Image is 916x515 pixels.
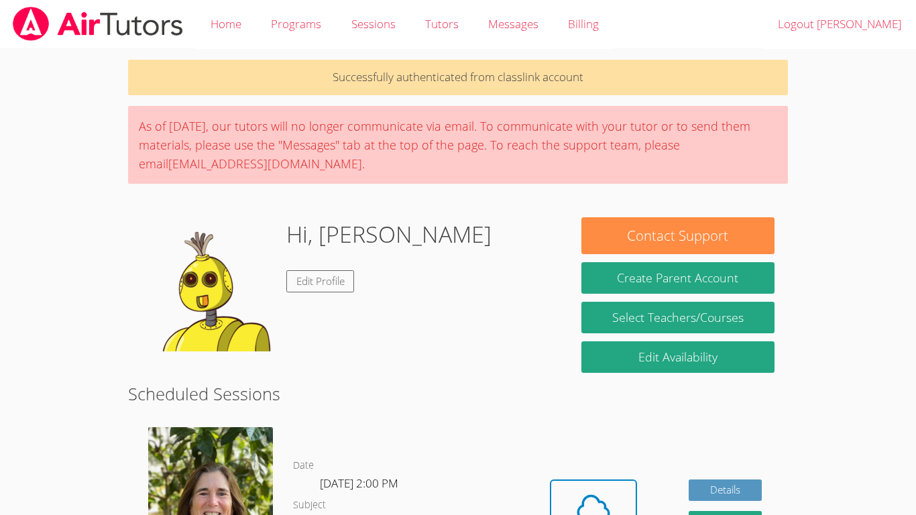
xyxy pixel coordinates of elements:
[581,217,775,254] button: Contact Support
[128,381,788,406] h2: Scheduled Sessions
[689,479,762,502] a: Details
[128,60,788,95] p: Successfully authenticated from classlink account
[581,262,775,294] button: Create Parent Account
[581,341,775,373] a: Edit Availability
[488,16,538,32] span: Messages
[293,497,326,514] dt: Subject
[141,217,276,351] img: default.png
[286,217,492,251] h1: Hi, [PERSON_NAME]
[128,106,788,184] div: As of [DATE], our tutors will no longer communicate via email. To communicate with your tutor or ...
[320,475,398,491] span: [DATE] 2:00 PM
[293,457,314,474] dt: Date
[286,270,355,292] a: Edit Profile
[581,302,775,333] a: Select Teachers/Courses
[11,7,184,41] img: airtutors_banner-c4298cdbf04f3fff15de1276eac7730deb9818008684d7c2e4769d2f7ddbe033.png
